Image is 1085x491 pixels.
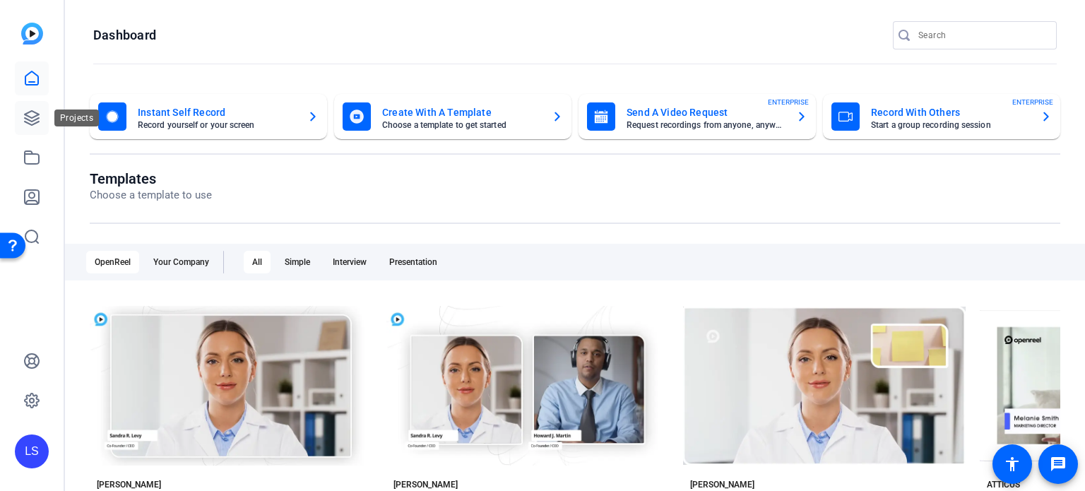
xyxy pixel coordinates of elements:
[276,251,319,273] div: Simple
[145,251,218,273] div: Your Company
[1050,456,1067,473] mat-icon: message
[93,27,156,44] h1: Dashboard
[15,434,49,468] div: LS
[823,94,1060,139] button: Record With OthersStart a group recording sessionENTERPRISE
[871,121,1029,129] mat-card-subtitle: Start a group recording session
[54,110,99,126] div: Projects
[987,479,1020,490] div: ATTICUS
[244,251,271,273] div: All
[382,121,540,129] mat-card-subtitle: Choose a template to get started
[690,479,754,490] div: [PERSON_NAME]
[90,170,212,187] h1: Templates
[138,104,296,121] mat-card-title: Instant Self Record
[382,104,540,121] mat-card-title: Create With A Template
[393,479,458,490] div: [PERSON_NAME]
[21,23,43,45] img: blue-gradient.svg
[627,104,785,121] mat-card-title: Send A Video Request
[324,251,375,273] div: Interview
[918,27,1045,44] input: Search
[90,94,327,139] button: Instant Self RecordRecord yourself or your screen
[768,97,809,107] span: ENTERPRISE
[627,121,785,129] mat-card-subtitle: Request recordings from anyone, anywhere
[871,104,1029,121] mat-card-title: Record With Others
[334,94,571,139] button: Create With A TemplateChoose a template to get started
[1004,456,1021,473] mat-icon: accessibility
[1012,97,1053,107] span: ENTERPRISE
[97,479,161,490] div: [PERSON_NAME]
[86,251,139,273] div: OpenReel
[579,94,816,139] button: Send A Video RequestRequest recordings from anyone, anywhereENTERPRISE
[90,187,212,203] p: Choose a template to use
[138,121,296,129] mat-card-subtitle: Record yourself or your screen
[381,251,446,273] div: Presentation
